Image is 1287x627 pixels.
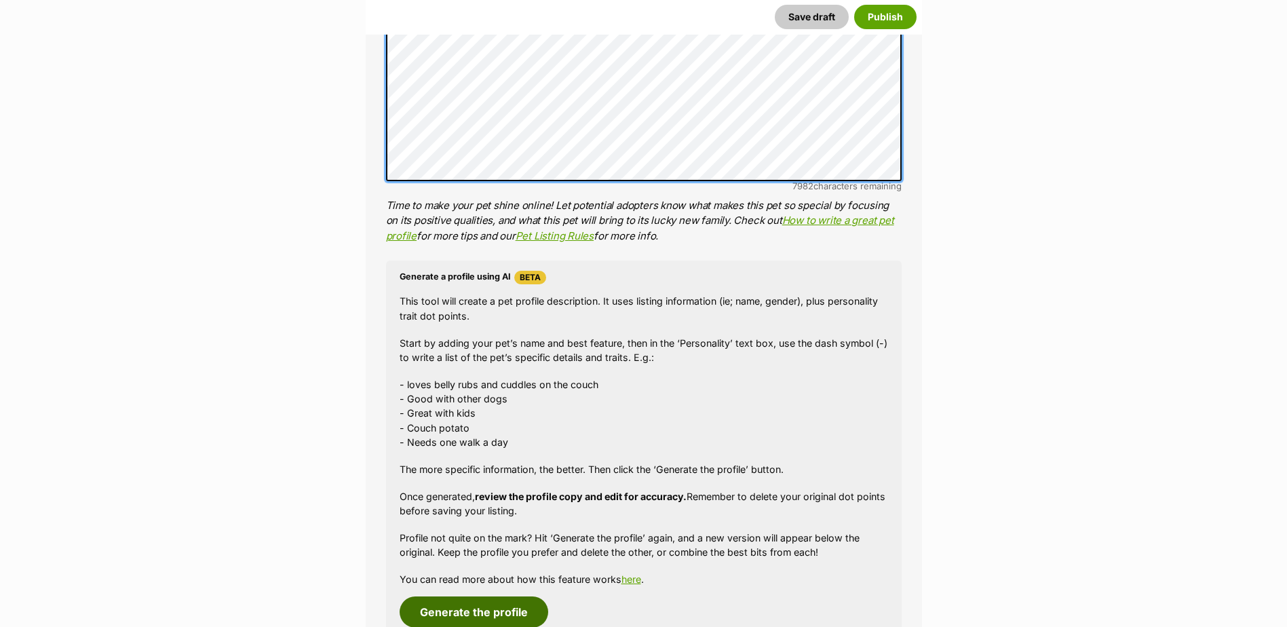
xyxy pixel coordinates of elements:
p: - loves belly rubs and cuddles on the couch - Good with other dogs - Great with kids - Couch pota... [400,377,888,450]
p: Time to make your pet shine online! Let potential adopters know what makes this pet so special by... [386,198,902,244]
button: Save draft [775,5,849,29]
a: Pet Listing Rules [516,229,594,242]
p: You can read more about how this feature works . [400,572,888,586]
a: here [621,573,641,585]
div: characters remaining [386,181,902,191]
p: Start by adding your pet’s name and best feature, then in the ‘Personality’ text box, use the das... [400,336,888,365]
span: 7982 [792,180,813,191]
p: The more specific information, the better. Then click the ‘Generate the profile’ button. [400,462,888,476]
p: Profile not quite on the mark? Hit ‘Generate the profile’ again, and a new version will appear be... [400,531,888,560]
p: Once generated, Remember to delete your original dot points before saving your listing. [400,489,888,518]
strong: review the profile copy and edit for accuracy. [475,491,687,502]
h4: Generate a profile using AI [400,271,888,284]
p: This tool will create a pet profile description. It uses listing information (ie; name, gender), ... [400,294,888,323]
a: How to write a great pet profile [386,214,894,242]
button: Publish [854,5,917,29]
span: Beta [514,271,546,284]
